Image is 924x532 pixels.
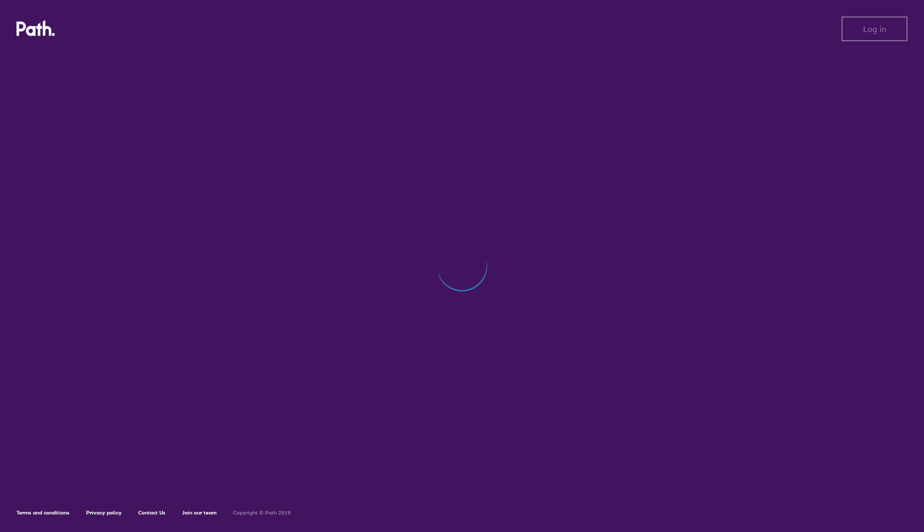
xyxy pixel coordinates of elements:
[182,509,217,516] a: Join our team
[863,24,886,34] span: Log in
[86,509,122,516] a: Privacy policy
[138,509,166,516] a: Contact Us
[233,510,291,516] h6: Copyright © Path 2018
[16,509,70,516] a: Terms and conditions
[841,16,907,41] button: Log in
